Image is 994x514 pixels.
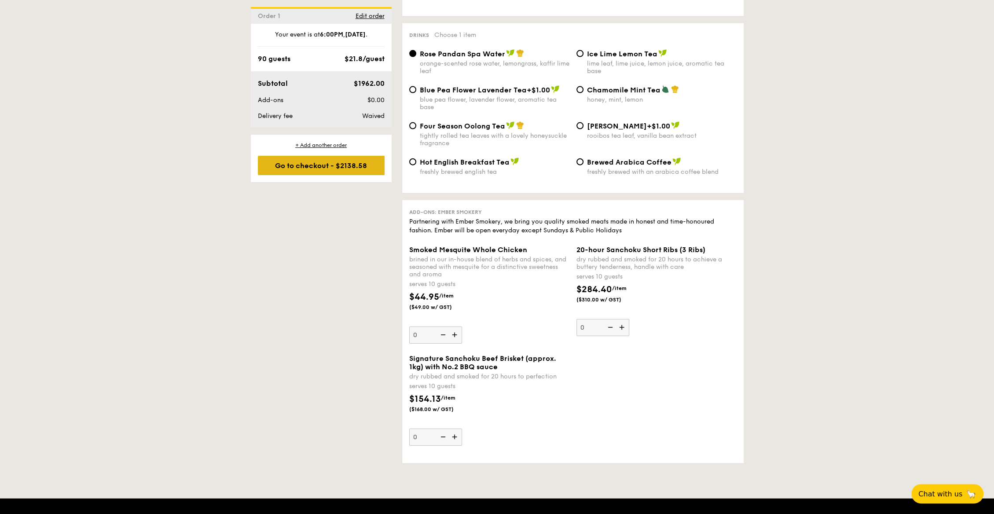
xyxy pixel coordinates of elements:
span: +$1.00 [647,122,670,130]
span: Edit order [356,12,385,20]
div: freshly brewed english tea [420,168,569,176]
span: Waived [362,112,384,120]
img: icon-vegan.f8ff3823.svg [506,121,515,129]
span: $154.13 [409,394,441,404]
input: Rose Pandan Spa Waterorange-scented rose water, lemongrass, kaffir lime leaf [409,50,416,57]
input: Brewed Arabica Coffeefreshly brewed with an arabica coffee blend [576,158,583,165]
img: icon-add.58712e84.svg [449,327,462,343]
div: orange-scented rose water, lemongrass, kaffir lime leaf [420,60,569,75]
span: ($168.00 w/ GST) [409,406,469,413]
input: Smoked Mesquite Whole Chickenbrined in our in-house blend of herbs and spices, and seasoned with ... [409,327,462,344]
span: $284.40 [576,284,612,295]
div: Partnering with Ember Smokery, we bring you quality smoked meats made in honest and time-honoured... [409,217,737,235]
span: Order 1 [258,12,284,20]
img: icon-vegan.f8ff3823.svg [671,121,680,129]
div: serves 10 guests [409,280,569,289]
input: Chamomile Mint Teahoney, mint, lemon [576,86,583,93]
span: Drinks [409,32,429,38]
span: Add-ons [258,96,283,104]
div: brined in our in-house blend of herbs and spices, and seasoned with mesquite for a distinctive sw... [409,256,569,278]
div: Your event is at , . [258,30,385,47]
span: Choose 1 item [434,31,476,39]
img: icon-chef-hat.a58ddaea.svg [516,49,524,57]
img: icon-chef-hat.a58ddaea.svg [516,121,524,129]
div: rooibos tea leaf, vanilla bean extract [587,132,737,140]
span: Subtotal [258,79,288,88]
img: icon-vegetarian.fe4039eb.svg [661,85,669,93]
span: Chamomile Mint Tea [587,86,660,94]
span: +$1.00 [527,86,550,94]
span: Delivery fee [258,112,293,120]
img: icon-add.58712e84.svg [449,429,462,445]
img: icon-vegan.f8ff3823.svg [658,49,667,57]
input: Hot English Breakfast Teafreshly brewed english tea [409,158,416,165]
input: Ice Lime Lemon Tealime leaf, lime juice, lemon juice, aromatic tea base [576,50,583,57]
img: icon-add.58712e84.svg [616,319,629,336]
span: /item [441,395,455,401]
span: Brewed Arabica Coffee [587,158,671,166]
div: honey, mint, lemon [587,96,737,103]
span: 🦙 [966,489,976,499]
div: dry rubbed and smoked for 20 hours to achieve a buttery tenderness, handle with care [576,256,737,271]
span: $1962.00 [353,79,384,88]
div: lime leaf, lime juice, lemon juice, aromatic tea base [587,60,737,75]
div: serves 10 guests [409,382,569,391]
div: dry rubbed and smoked for 20 hours to perfection [409,373,569,380]
img: icon-vegan.f8ff3823.svg [506,49,515,57]
input: Signature Sanchoku Beef Brisket (approx. 1kg) with No.2 BBQ saucedry rubbed and smoked for 20 hou... [409,429,462,446]
input: Blue Pea Flower Lavender Tea+$1.00blue pea flower, lavender flower, aromatic tea base [409,86,416,93]
img: icon-vegan.f8ff3823.svg [551,85,560,93]
span: Hot English Breakfast Tea [420,158,510,166]
span: Signature Sanchoku Beef Brisket (approx. 1kg) with No.2 BBQ sauce [409,354,556,371]
span: Ice Lime Lemon Tea [587,50,657,58]
input: Four Season Oolong Teatightly rolled tea leaves with a lovely honeysuckle fragrance [409,122,416,129]
span: /item [612,285,627,291]
div: tightly rolled tea leaves with a lovely honeysuckle fragrance [420,132,569,147]
div: freshly brewed with an arabica coffee blend [587,168,737,176]
div: 90 guests [258,54,290,64]
span: 20-hour Sanchoku Short Ribs (3 Ribs) [576,246,705,254]
span: /item [439,293,454,299]
span: Smoked Mesquite Whole Chicken [409,246,527,254]
strong: [DATE] [345,31,366,38]
span: [PERSON_NAME] [587,122,647,130]
span: $0.00 [367,96,384,104]
div: Go to checkout - $2138.58 [258,156,385,175]
img: icon-reduce.1d2dbef1.svg [436,429,449,445]
span: Four Season Oolong Tea [420,122,505,130]
input: [PERSON_NAME]+$1.00rooibos tea leaf, vanilla bean extract [576,122,583,129]
div: + Add another order [258,142,385,149]
div: blue pea flower, lavender flower, aromatic tea base [420,96,569,111]
img: icon-vegan.f8ff3823.svg [672,158,681,165]
span: ($49.00 w/ GST) [409,304,469,311]
img: icon-reduce.1d2dbef1.svg [436,327,449,343]
img: icon-vegan.f8ff3823.svg [510,158,519,165]
span: ($310.00 w/ GST) [576,296,636,303]
button: Chat with us🦙 [911,484,983,503]
span: $44.95 [409,292,439,302]
span: Rose Pandan Spa Water [420,50,505,58]
img: icon-chef-hat.a58ddaea.svg [671,85,679,93]
div: $21.8/guest [345,54,385,64]
span: Blue Pea Flower Lavender Tea [420,86,527,94]
strong: 6:00PM [320,31,343,38]
span: Chat with us [918,490,962,498]
span: Add-ons: Ember Smokery [409,209,482,215]
img: icon-reduce.1d2dbef1.svg [603,319,616,336]
input: 20-hour Sanchoku Short Ribs (3 Ribs)dry rubbed and smoked for 20 hours to achieve a buttery tende... [576,319,629,336]
div: serves 10 guests [576,272,737,281]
